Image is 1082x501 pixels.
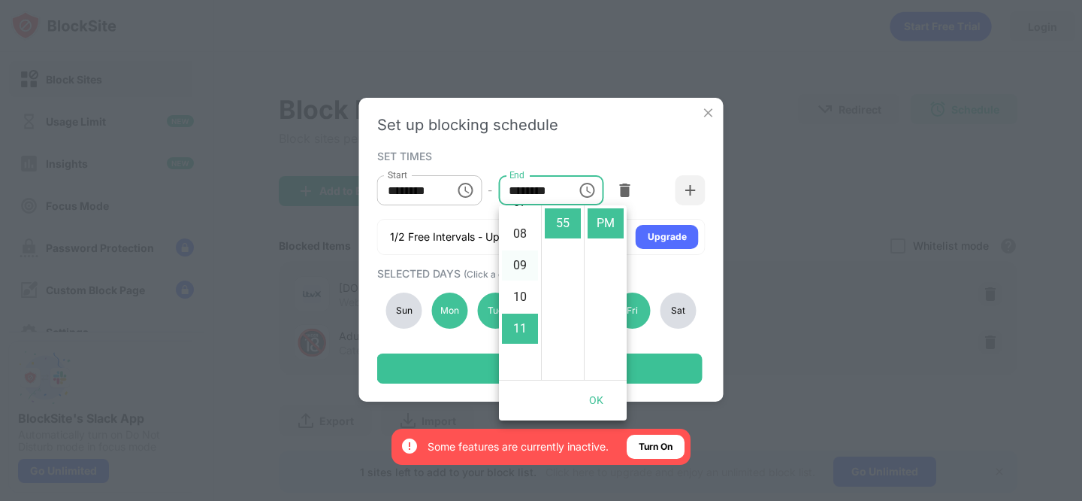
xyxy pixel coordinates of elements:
[388,169,407,181] label: Start
[541,205,584,380] ul: Select minutes
[502,314,538,344] li: 11 hours
[502,250,538,281] li: 9 hours
[573,387,621,414] button: OK
[400,437,419,455] img: error-circle-white.svg
[615,293,651,329] div: Fri
[584,205,627,380] ul: Select meridiem
[386,293,422,329] div: Sun
[477,293,513,329] div: Tue
[639,439,672,454] div: Turn On
[377,150,702,162] div: SET TIMES
[701,105,716,120] img: x-button.svg
[545,208,581,238] li: 55 minutes
[488,182,492,199] div: -
[377,116,706,134] div: Set up blocking schedule
[509,169,524,181] label: End
[431,293,467,329] div: Mon
[450,175,480,205] button: Choose time, selected time is 7:00 AM
[499,205,541,380] ul: Select hours
[502,282,538,312] li: 10 hours
[377,267,702,280] div: SELECTED DAYS
[572,175,602,205] button: Choose time, selected time is 11:55 PM
[464,269,575,280] span: (Click a day to deactivate)
[588,208,624,238] li: PM
[390,229,599,244] div: 1/2 Free Intervals - Upgrade for 5 intervals
[660,293,696,329] div: Sat
[428,439,609,454] div: Some features are currently inactive.
[502,219,538,249] li: 8 hours
[648,229,687,244] div: Upgrade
